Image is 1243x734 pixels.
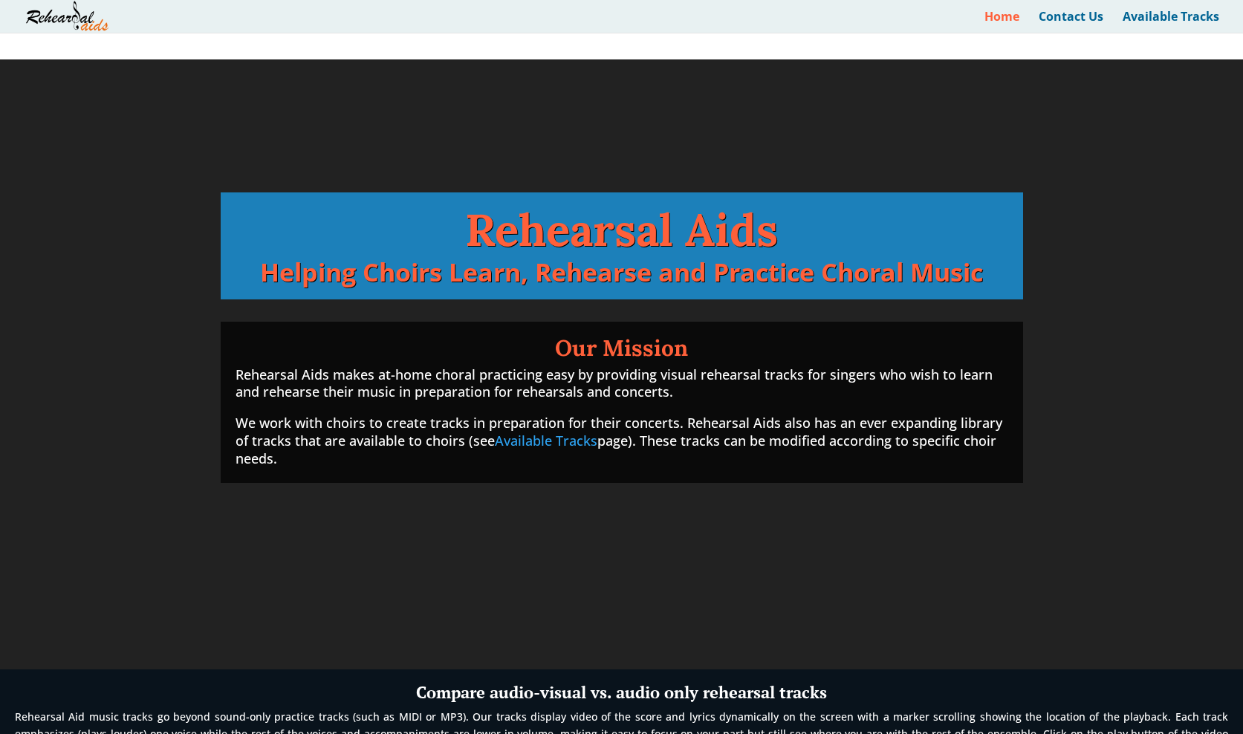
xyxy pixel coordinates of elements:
[15,684,1228,708] h3: Compare audio-visual vs. audio only rehearsal tracks
[1123,11,1219,33] a: Available Tracks
[236,207,1008,259] h1: Rehearsal Aids
[236,259,1008,285] p: Helping Choirs Learn, Rehearse and Practice Choral Music
[555,334,688,362] strong: Our Mission
[1039,11,1103,33] a: Contact Us
[236,415,1008,467] p: We work with choirs to create tracks in preparation for their concerts. Rehearsal Aids also has a...
[984,11,1019,33] a: Home
[236,366,1008,415] p: Rehearsal Aids makes at-home choral practicing easy by providing visual rehearsal tracks for sing...
[495,432,597,449] a: Available Tracks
